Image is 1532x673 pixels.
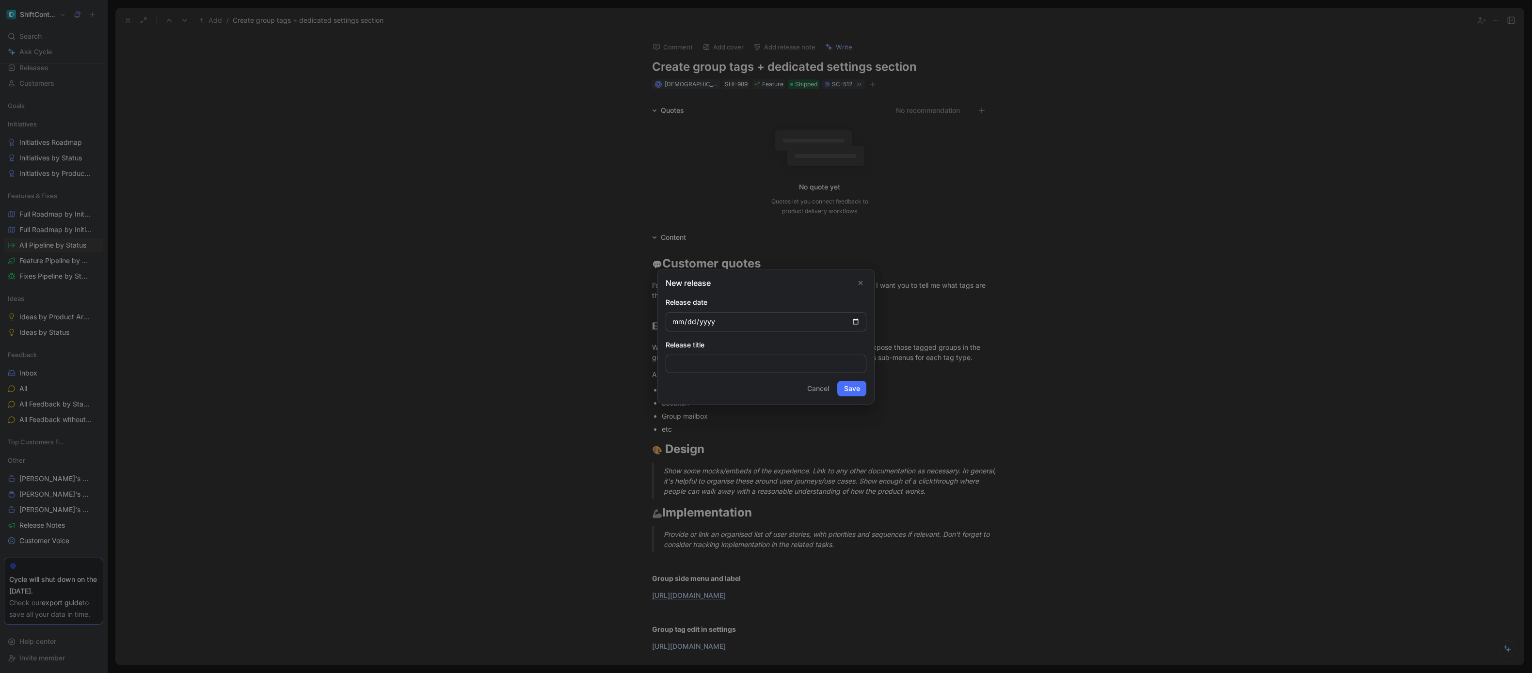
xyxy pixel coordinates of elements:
h2: New release [666,277,866,289]
button: Close [855,277,866,289]
div: Release title [666,339,866,351]
button: Save [837,381,866,396]
div: Release date [666,297,866,308]
button: Cancel [803,381,833,396]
